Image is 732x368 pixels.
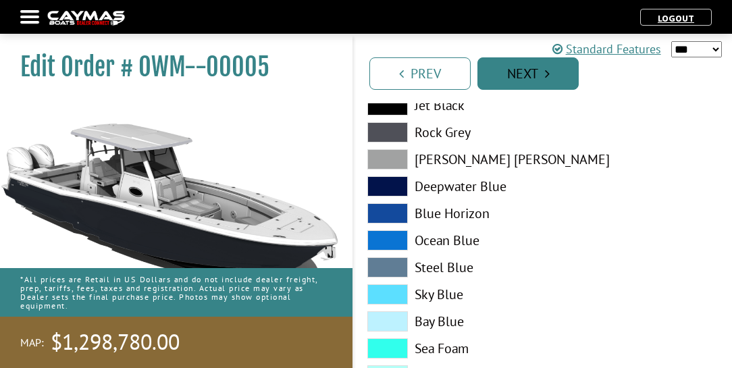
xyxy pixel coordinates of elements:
[366,55,732,90] ul: Pagination
[367,176,529,196] label: Deepwater Blue
[367,95,529,115] label: Jet Black
[369,57,471,90] a: Prev
[367,203,529,224] label: Blue Horizon
[651,12,701,24] a: Logout
[367,257,529,278] label: Steel Blue
[47,11,125,25] img: caymas-dealer-connect-2ed40d3bc7270c1d8d7ffb4b79bf05adc795679939227970def78ec6f6c03838.gif
[20,52,319,82] h1: Edit Order # OWM--00005
[367,230,529,251] label: Ocean Blue
[367,284,529,305] label: Sky Blue
[367,338,529,359] label: Sea Foam
[20,336,44,350] span: MAP:
[367,122,529,142] label: Rock Grey
[552,40,661,58] a: Standard Features
[367,311,529,332] label: Bay Blue
[477,57,579,90] a: Next
[20,268,332,317] p: *All prices are Retail in US Dollars and do not include dealer freight, prep, tariffs, fees, taxe...
[367,149,529,169] label: [PERSON_NAME] [PERSON_NAME]
[51,328,180,357] span: $1,298,780.00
